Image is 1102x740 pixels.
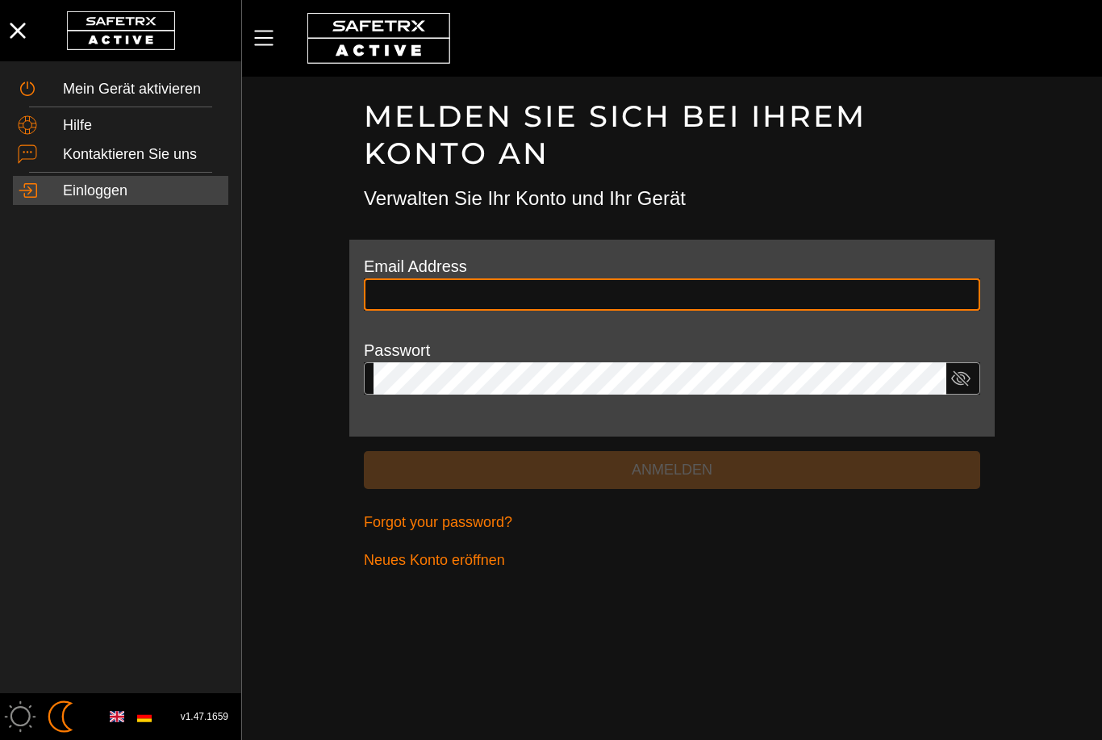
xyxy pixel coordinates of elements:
[63,146,223,164] div: Kontaktieren Sie uns
[364,541,980,579] a: Neues Konto eröffnen
[18,115,37,135] img: Help.svg
[171,704,238,730] button: v1.47.1659
[364,548,505,573] span: Neues Konto eröffnen
[364,98,980,172] h1: Melden Sie sich bei Ihrem Konto an
[364,341,430,359] label: Passwort
[137,709,152,724] img: de.svg
[131,703,158,730] button: German
[364,257,467,275] label: Email Address
[250,21,290,55] button: MenÜ
[63,117,223,135] div: Hilfe
[364,185,980,212] h3: Verwalten Sie Ihr Konto und Ihr Gerät
[181,709,228,725] span: v1.47.1659
[364,510,512,535] span: Forgot your password?
[18,144,37,164] img: ContactUs.svg
[110,709,124,724] img: en.svg
[364,504,980,541] a: Forgot your password?
[103,703,131,730] button: English
[63,182,223,200] div: Einloggen
[377,458,967,483] span: Anmelden
[44,700,77,733] img: ModeDark.svg
[63,81,223,98] div: Mein Gerät aktivieren
[4,700,36,733] img: ModeLight.svg
[364,451,980,489] button: Anmelden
